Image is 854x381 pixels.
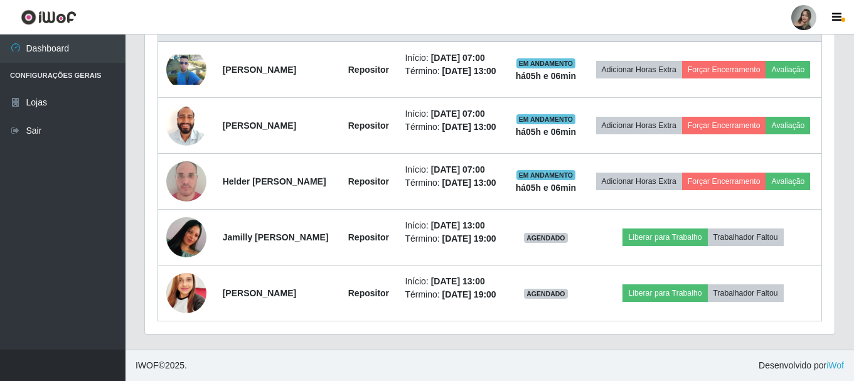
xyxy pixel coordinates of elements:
button: Avaliação [766,173,810,190]
li: Início: [405,275,499,288]
li: Término: [405,121,499,134]
time: [DATE] 07:00 [431,109,485,119]
span: EM ANDAMENTO [516,170,576,180]
strong: [PERSON_NAME] [223,121,296,131]
span: © 2025 . [136,359,187,372]
button: Adicionar Horas Extra [596,173,682,190]
li: Início: [405,107,499,121]
time: [DATE] 13:00 [442,122,496,132]
li: Início: [405,51,499,65]
li: Início: [405,219,499,232]
span: AGENDADO [524,289,568,299]
button: Liberar para Trabalho [622,228,707,246]
a: iWof [826,360,844,370]
button: Forçar Encerramento [682,117,766,134]
strong: [PERSON_NAME] [223,65,296,75]
li: Término: [405,176,499,190]
time: [DATE] 13:00 [442,178,496,188]
button: Avaliação [766,117,810,134]
li: Início: [405,163,499,176]
strong: há 05 h e 06 min [516,183,577,193]
span: IWOF [136,360,159,370]
img: 1705582955504.jpeg [166,266,206,319]
time: [DATE] 13:00 [442,66,496,76]
strong: [PERSON_NAME] [223,288,296,298]
strong: Repositor [348,176,389,186]
strong: Repositor [348,288,389,298]
button: Liberar para Trabalho [622,284,707,302]
strong: Repositor [348,65,389,75]
button: Trabalhador Faltou [708,228,784,246]
button: Forçar Encerramento [682,173,766,190]
img: CoreUI Logo [21,9,77,25]
time: [DATE] 07:00 [431,53,485,63]
strong: há 05 h e 06 min [516,127,577,137]
time: [DATE] 13:00 [431,220,485,230]
span: Desenvolvido por [759,359,844,372]
strong: há 05 h e 06 min [516,71,577,81]
button: Adicionar Horas Extra [596,61,682,78]
li: Término: [405,65,499,78]
img: 1742470973102.jpeg [166,99,206,152]
span: AGENDADO [524,233,568,243]
button: Forçar Encerramento [682,61,766,78]
img: 1751997104401.jpeg [166,154,206,208]
span: EM ANDAMENTO [516,58,576,68]
img: 1699121577168.jpeg [166,193,206,282]
button: Avaliação [766,61,810,78]
li: Término: [405,232,499,245]
button: Adicionar Horas Extra [596,117,682,134]
button: Trabalhador Faltou [708,284,784,302]
strong: Jamilly [PERSON_NAME] [223,232,329,242]
time: [DATE] 19:00 [442,289,496,299]
strong: Repositor [348,121,389,131]
strong: Repositor [348,232,389,242]
time: [DATE] 13:00 [431,276,485,286]
img: 1742358454044.jpeg [166,55,206,85]
strong: Helder [PERSON_NAME] [223,176,326,186]
time: [DATE] 07:00 [431,164,485,174]
li: Término: [405,288,499,301]
time: [DATE] 19:00 [442,233,496,244]
span: EM ANDAMENTO [516,114,576,124]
